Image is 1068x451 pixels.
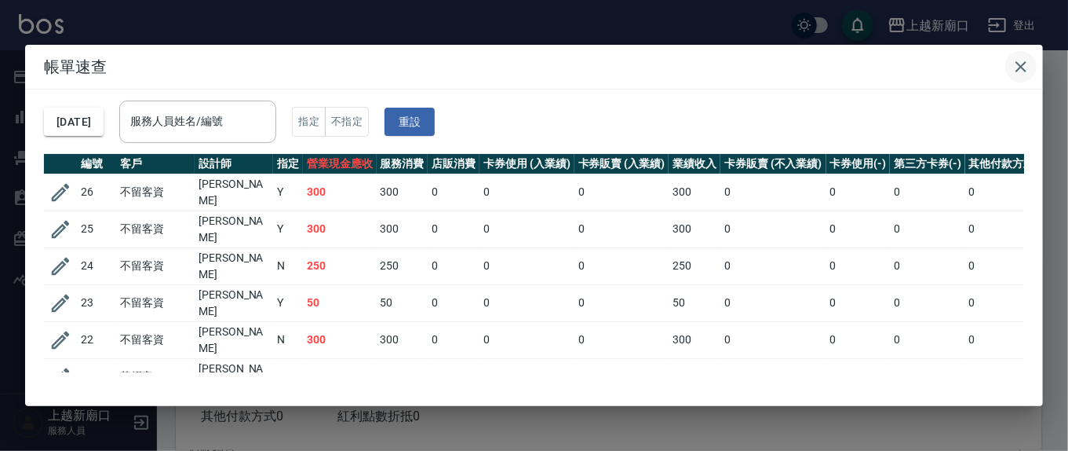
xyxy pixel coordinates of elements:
[826,247,891,284] td: 0
[195,358,273,395] td: [PERSON_NAME]
[292,107,326,137] button: 指定
[890,174,965,211] td: 0
[77,211,116,247] td: 25
[890,358,965,395] td: 0
[77,358,116,395] td: 21
[377,154,428,174] th: 服務消費
[720,154,826,174] th: 卡券販賣 (不入業績)
[574,174,669,211] td: 0
[826,211,891,247] td: 0
[273,211,303,247] td: Y
[890,154,965,174] th: 第三方卡券(-)
[77,174,116,211] td: 26
[44,108,104,137] button: [DATE]
[195,174,273,211] td: [PERSON_NAME]
[890,247,965,284] td: 0
[826,174,891,211] td: 0
[826,154,891,174] th: 卡券使用(-)
[428,247,479,284] td: 0
[303,358,377,395] td: 1700
[377,284,428,321] td: 50
[303,211,377,247] td: 300
[428,211,479,247] td: 0
[479,154,574,174] th: 卡券使用 (入業績)
[479,247,574,284] td: 0
[25,45,1043,89] h2: 帳單速查
[965,211,1052,247] td: 0
[479,321,574,358] td: 0
[890,211,965,247] td: 0
[195,154,273,174] th: 設計師
[303,247,377,284] td: 250
[116,284,195,321] td: 不留客資
[428,174,479,211] td: 0
[669,211,720,247] td: 300
[303,154,377,174] th: 營業現金應收
[669,321,720,358] td: 300
[377,321,428,358] td: 300
[195,284,273,321] td: [PERSON_NAME]
[890,284,965,321] td: 0
[890,321,965,358] td: 0
[826,284,891,321] td: 0
[116,321,195,358] td: 不留客資
[669,174,720,211] td: 300
[116,174,195,211] td: 不留客資
[195,211,273,247] td: [PERSON_NAME]
[377,247,428,284] td: 250
[303,284,377,321] td: 50
[273,174,303,211] td: Y
[574,211,669,247] td: 0
[116,211,195,247] td: 不留客資
[669,358,720,395] td: 1700
[195,321,273,358] td: [PERSON_NAME]
[720,174,826,211] td: 0
[77,247,116,284] td: 24
[195,247,273,284] td: [PERSON_NAME]
[965,247,1052,284] td: 0
[965,154,1052,174] th: 其他付款方式(-)
[669,247,720,284] td: 250
[325,107,369,137] button: 不指定
[826,358,891,395] td: 0
[116,247,195,284] td: 不留客資
[669,284,720,321] td: 50
[273,358,303,395] td: Y
[720,284,826,321] td: 0
[720,358,826,395] td: 0
[965,284,1052,321] td: 0
[116,154,195,174] th: 客戶
[303,321,377,358] td: 300
[77,321,116,358] td: 22
[720,321,826,358] td: 0
[273,154,303,174] th: 指定
[479,211,574,247] td: 0
[965,321,1052,358] td: 0
[428,321,479,358] td: 0
[428,284,479,321] td: 0
[479,284,574,321] td: 0
[965,358,1052,395] td: 0
[965,174,1052,211] td: 0
[574,247,669,284] td: 0
[479,358,574,395] td: 0
[273,247,303,284] td: N
[273,321,303,358] td: N
[574,321,669,358] td: 0
[303,174,377,211] td: 300
[77,284,116,321] td: 23
[479,174,574,211] td: 0
[574,358,669,395] td: 0
[377,174,428,211] td: 300
[377,211,428,247] td: 300
[669,154,720,174] th: 業績收入
[77,154,116,174] th: 編號
[273,284,303,321] td: Y
[377,358,428,395] td: 1700
[574,154,669,174] th: 卡券販賣 (入業績)
[826,321,891,358] td: 0
[720,211,826,247] td: 0
[116,358,195,395] td: 莊耀甯
[720,247,826,284] td: 0
[385,108,435,137] button: 重設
